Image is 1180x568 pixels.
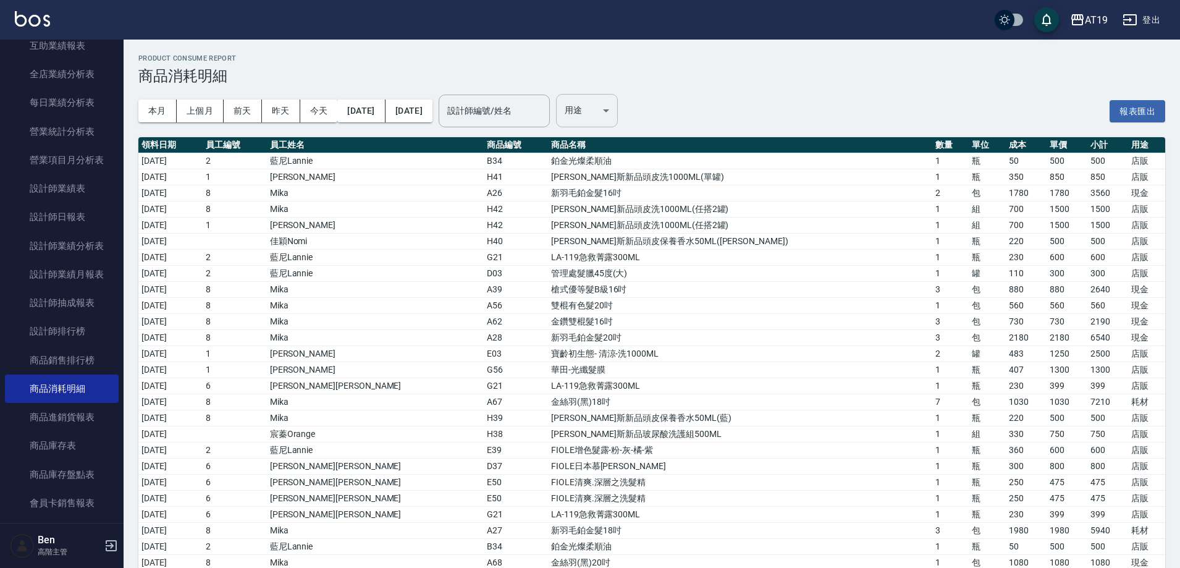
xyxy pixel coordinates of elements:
[932,394,969,410] td: 7
[548,329,932,345] td: 新羽毛鉑金髮20吋
[1047,185,1087,201] td: 1780
[1047,201,1087,217] td: 1500
[224,100,262,122] button: 前天
[1047,153,1087,169] td: 500
[1047,442,1087,458] td: 600
[1006,410,1047,426] td: 220
[1065,7,1113,33] button: AT19
[548,153,932,169] td: 鉑金光燦柔順油
[1047,137,1087,153] th: 單價
[1087,442,1128,458] td: 600
[267,233,484,249] td: 佳穎Nomi
[548,313,932,329] td: 金鑽雙棍髮16吋
[5,88,119,117] a: 每日業績分析表
[484,458,548,474] td: D37
[1128,490,1165,506] td: 店販
[1128,201,1165,217] td: 店販
[1087,137,1128,153] th: 小計
[1087,506,1128,522] td: 399
[203,137,267,153] th: 員工編號
[1110,100,1165,123] button: 報表匯出
[1128,153,1165,169] td: 店販
[1006,297,1047,313] td: 560
[1128,185,1165,201] td: 現金
[203,169,267,185] td: 1
[932,362,969,378] td: 1
[1047,313,1087,329] td: 730
[1128,297,1165,313] td: 現金
[969,185,1006,201] td: 包
[203,185,267,201] td: 8
[138,426,203,442] td: [DATE]
[203,458,267,474] td: 6
[484,362,548,378] td: G56
[138,201,203,217] td: [DATE]
[1087,474,1128,490] td: 475
[1006,394,1047,410] td: 1030
[548,442,932,458] td: FIOLE增色髮露-粉-灰-橘-紫
[548,362,932,378] td: 華田-光纖髮膜
[484,265,548,281] td: D03
[1128,233,1165,249] td: 店販
[267,378,484,394] td: [PERSON_NAME][PERSON_NAME]
[1128,137,1165,153] th: 用途
[1047,394,1087,410] td: 1030
[1006,185,1047,201] td: 1780
[262,100,300,122] button: 昨天
[138,169,203,185] td: [DATE]
[1006,426,1047,442] td: 330
[1047,506,1087,522] td: 399
[1128,426,1165,442] td: 店販
[267,153,484,169] td: 藍尼Lannie
[484,442,548,458] td: E39
[138,362,203,378] td: [DATE]
[932,297,969,313] td: 1
[1006,329,1047,345] td: 2180
[267,249,484,265] td: 藍尼Lannie
[203,378,267,394] td: 6
[932,426,969,442] td: 1
[5,517,119,546] a: 服務扣項明細表
[138,100,177,122] button: 本月
[484,201,548,217] td: H42
[548,185,932,201] td: 新羽毛鉑金髮16吋
[38,534,101,546] h5: Ben
[932,153,969,169] td: 1
[484,329,548,345] td: A28
[337,100,385,122] button: [DATE]
[1006,362,1047,378] td: 407
[138,410,203,426] td: [DATE]
[484,410,548,426] td: H39
[267,458,484,474] td: [PERSON_NAME][PERSON_NAME]
[1047,217,1087,233] td: 1500
[267,394,484,410] td: Mika
[1128,458,1165,474] td: 店販
[484,313,548,329] td: A62
[548,249,932,265] td: LA-119急救菁露300ML
[969,281,1006,297] td: 包
[969,329,1006,345] td: 包
[548,201,932,217] td: [PERSON_NAME]新品頭皮洗1000ML(任搭2罐)
[1087,265,1128,281] td: 300
[267,442,484,458] td: 藍尼Lannie
[5,403,119,431] a: 商品進銷貨報表
[932,442,969,458] td: 1
[484,297,548,313] td: A56
[267,217,484,233] td: [PERSON_NAME]
[138,297,203,313] td: [DATE]
[5,117,119,146] a: 營業統計分析表
[138,54,1165,62] h2: Product Consume Report
[1034,7,1059,32] button: save
[1006,506,1047,522] td: 230
[484,281,548,297] td: A39
[138,522,203,538] td: [DATE]
[138,458,203,474] td: [DATE]
[203,249,267,265] td: 2
[138,345,203,362] td: [DATE]
[5,32,119,60] a: 互助業績報表
[969,362,1006,378] td: 瓶
[5,260,119,289] a: 設計師業績月報表
[267,185,484,201] td: Mika
[1087,458,1128,474] td: 800
[1128,345,1165,362] td: 店販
